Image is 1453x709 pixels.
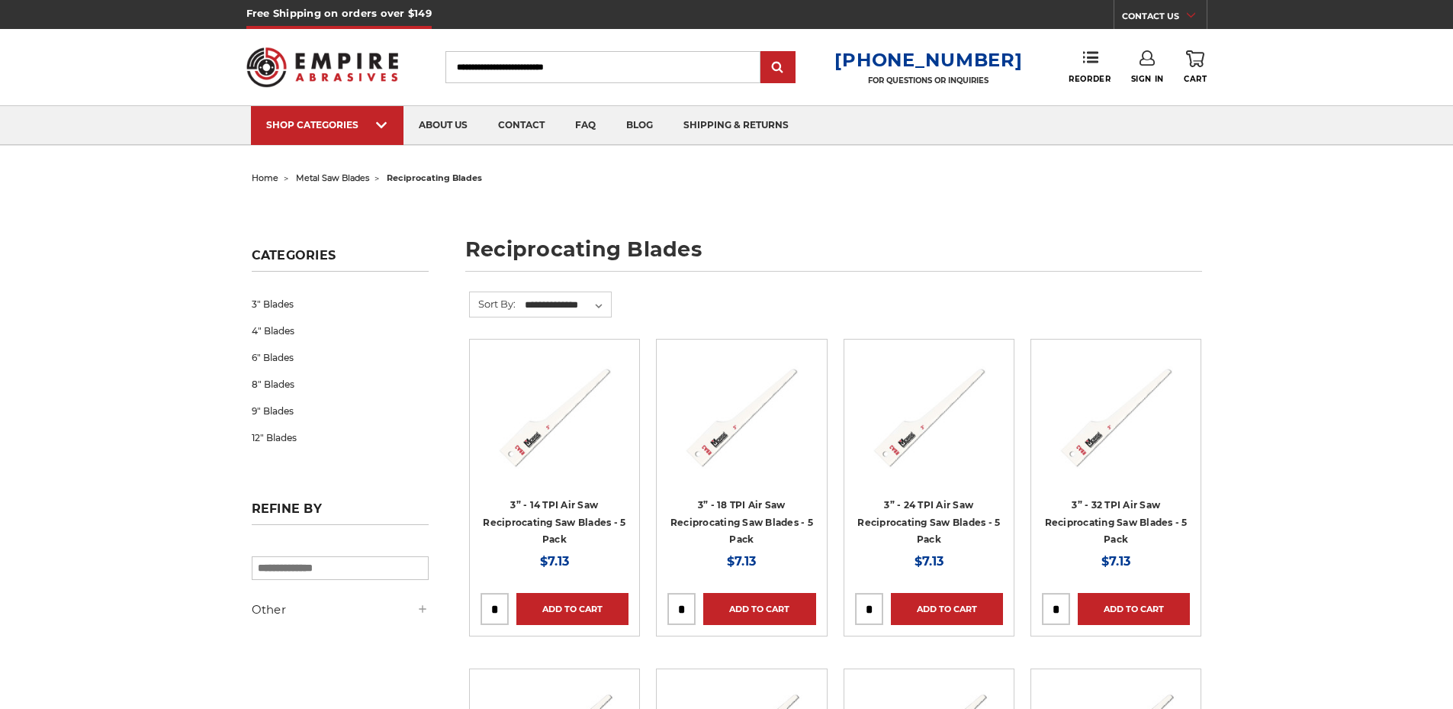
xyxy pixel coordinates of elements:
[1069,74,1111,84] span: Reorder
[296,172,369,183] a: metal saw blades
[1184,50,1207,84] a: Cart
[252,248,429,272] h5: Categories
[668,106,804,145] a: shipping & returns
[1101,554,1130,569] span: $7.13
[493,350,616,472] img: 3" Air Saw blade for pneumatic sawzall 14 TPI
[387,172,482,183] span: reciprocating blades
[483,106,560,145] a: contact
[266,119,388,131] div: SHOP CATEGORIES
[611,106,668,145] a: blog
[667,350,815,498] a: 3" Air Saw blade for pneumatic reciprocating saw - 18 TPI
[540,554,569,569] span: $7.13
[855,350,1003,498] a: 3" Reciprocating Air Saw blade for pneumatic saw - 24 TPI
[465,239,1202,272] h1: reciprocating blades
[481,350,628,498] a: 3" Air Saw blade for pneumatic sawzall 14 TPI
[670,499,813,545] a: 3” - 18 TPI Air Saw Reciprocating Saw Blades - 5 Pack
[252,398,429,424] a: 9" Blades
[868,350,990,472] img: 3" Reciprocating Air Saw blade for pneumatic saw - 24 TPI
[252,424,429,451] a: 12" Blades
[915,554,943,569] span: $7.13
[252,291,429,317] a: 3" Blades
[252,317,429,344] a: 4" Blades
[1055,350,1177,472] img: 3" sheet metal Air Saw blade for pneumatic sawzall 32 TPI
[516,593,628,625] a: Add to Cart
[834,76,1022,85] p: FOR QUESTIONS OR INQUIRIES
[470,292,516,315] label: Sort By:
[1184,74,1207,84] span: Cart
[891,593,1003,625] a: Add to Cart
[1122,8,1207,29] a: CONTACT US
[252,371,429,398] a: 8" Blades
[857,499,1000,545] a: 3” - 24 TPI Air Saw Reciprocating Saw Blades - 5 Pack
[252,601,429,619] h5: Other
[522,294,611,317] select: Sort By:
[483,499,625,545] a: 3” - 14 TPI Air Saw Reciprocating Saw Blades - 5 Pack
[1078,593,1190,625] a: Add to Cart
[252,172,278,183] a: home
[763,53,793,83] input: Submit
[252,344,429,371] a: 6" Blades
[1069,50,1111,83] a: Reorder
[560,106,611,145] a: faq
[1042,350,1190,498] a: 3" sheet metal Air Saw blade for pneumatic sawzall 32 TPI
[252,501,429,525] h5: Refine by
[703,593,815,625] a: Add to Cart
[727,554,756,569] span: $7.13
[1131,74,1164,84] span: Sign In
[403,106,483,145] a: about us
[680,350,802,472] img: 3" Air Saw blade for pneumatic reciprocating saw - 18 TPI
[834,49,1022,71] a: [PHONE_NUMBER]
[1045,499,1188,545] a: 3” - 32 TPI Air Saw Reciprocating Saw Blades - 5 Pack
[246,37,399,97] img: Empire Abrasives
